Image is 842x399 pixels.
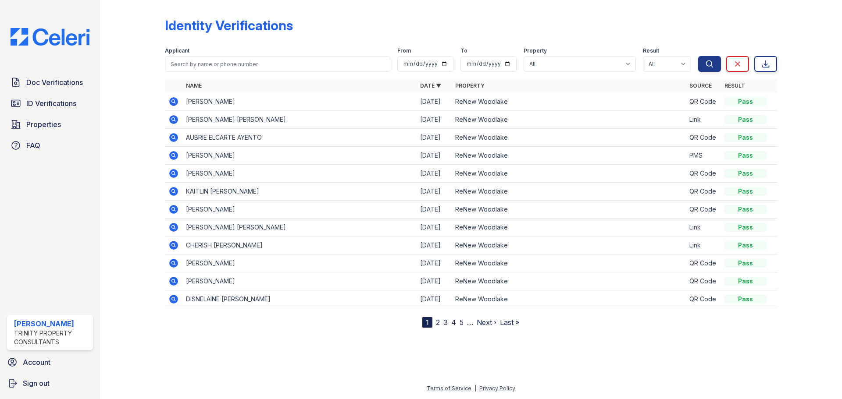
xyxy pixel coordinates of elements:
[724,82,745,89] a: Result
[186,82,202,89] a: Name
[467,317,473,328] span: …
[182,272,417,290] td: [PERSON_NAME]
[422,317,432,328] div: 1
[452,290,686,308] td: ReNew Woodlake
[460,47,467,54] label: To
[417,147,452,165] td: [DATE]
[182,129,417,147] td: AUBRIE ELCARTE AYENTO
[417,165,452,183] td: [DATE]
[436,318,440,327] a: 2
[686,254,721,272] td: QR Code
[724,241,767,250] div: Pass
[452,201,686,219] td: ReNew Woodlake
[686,183,721,201] td: QR Code
[452,237,686,254] td: ReNew Woodlake
[724,169,767,178] div: Pass
[417,183,452,201] td: [DATE]
[26,119,61,130] span: Properties
[686,219,721,237] td: Link
[182,254,417,272] td: [PERSON_NAME]
[165,18,293,33] div: Identity Verifications
[724,277,767,286] div: Pass
[4,374,96,392] a: Sign out
[4,28,96,46] img: CE_Logo_Blue-a8612792a0a2168367f1c8372b55b34899dd931a85d93a1a3d3e32e68fde9ad4.png
[724,151,767,160] div: Pass
[7,95,93,112] a: ID Verifications
[686,272,721,290] td: QR Code
[724,133,767,142] div: Pass
[417,111,452,129] td: [DATE]
[7,74,93,91] a: Doc Verifications
[724,259,767,268] div: Pass
[452,254,686,272] td: ReNew Woodlake
[417,237,452,254] td: [DATE]
[452,93,686,111] td: ReNew Woodlake
[427,385,471,392] a: Terms of Service
[23,357,50,367] span: Account
[417,254,452,272] td: [DATE]
[165,47,189,54] label: Applicant
[420,82,441,89] a: Date ▼
[397,47,411,54] label: From
[724,205,767,214] div: Pass
[14,329,89,346] div: Trinity Property Consultants
[455,82,485,89] a: Property
[182,290,417,308] td: DISNELAINE [PERSON_NAME]
[724,115,767,124] div: Pass
[7,116,93,133] a: Properties
[500,318,519,327] a: Last »
[479,385,515,392] a: Privacy Policy
[452,129,686,147] td: ReNew Woodlake
[477,318,496,327] a: Next ›
[182,183,417,201] td: KAITLIN [PERSON_NAME]
[686,237,721,254] td: Link
[165,56,390,72] input: Search by name or phone number
[724,223,767,232] div: Pass
[4,353,96,371] a: Account
[724,187,767,196] div: Pass
[14,318,89,329] div: [PERSON_NAME]
[417,201,452,219] td: [DATE]
[26,140,40,151] span: FAQ
[686,147,721,165] td: PMS
[452,219,686,237] td: ReNew Woodlake
[686,111,721,129] td: Link
[452,272,686,290] td: ReNew Woodlake
[686,165,721,183] td: QR Code
[417,290,452,308] td: [DATE]
[23,378,50,388] span: Sign out
[417,93,452,111] td: [DATE]
[26,98,76,109] span: ID Verifications
[452,183,686,201] td: ReNew Woodlake
[475,385,476,392] div: |
[689,82,712,89] a: Source
[460,318,464,327] a: 5
[724,97,767,106] div: Pass
[7,137,93,154] a: FAQ
[452,111,686,129] td: ReNew Woodlake
[182,165,417,183] td: [PERSON_NAME]
[417,272,452,290] td: [DATE]
[182,111,417,129] td: [PERSON_NAME] [PERSON_NAME]
[452,147,686,165] td: ReNew Woodlake
[686,290,721,308] td: QR Code
[686,93,721,111] td: QR Code
[182,219,417,237] td: [PERSON_NAME] [PERSON_NAME]
[417,129,452,147] td: [DATE]
[182,93,417,111] td: [PERSON_NAME]
[182,237,417,254] td: CHERISH [PERSON_NAME]
[451,318,456,327] a: 4
[182,201,417,219] td: [PERSON_NAME]
[417,219,452,237] td: [DATE]
[452,165,686,183] td: ReNew Woodlake
[524,47,547,54] label: Property
[182,147,417,165] td: [PERSON_NAME]
[724,295,767,304] div: Pass
[26,77,83,88] span: Doc Verifications
[643,47,659,54] label: Result
[686,129,721,147] td: QR Code
[686,201,721,219] td: QR Code
[443,318,448,327] a: 3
